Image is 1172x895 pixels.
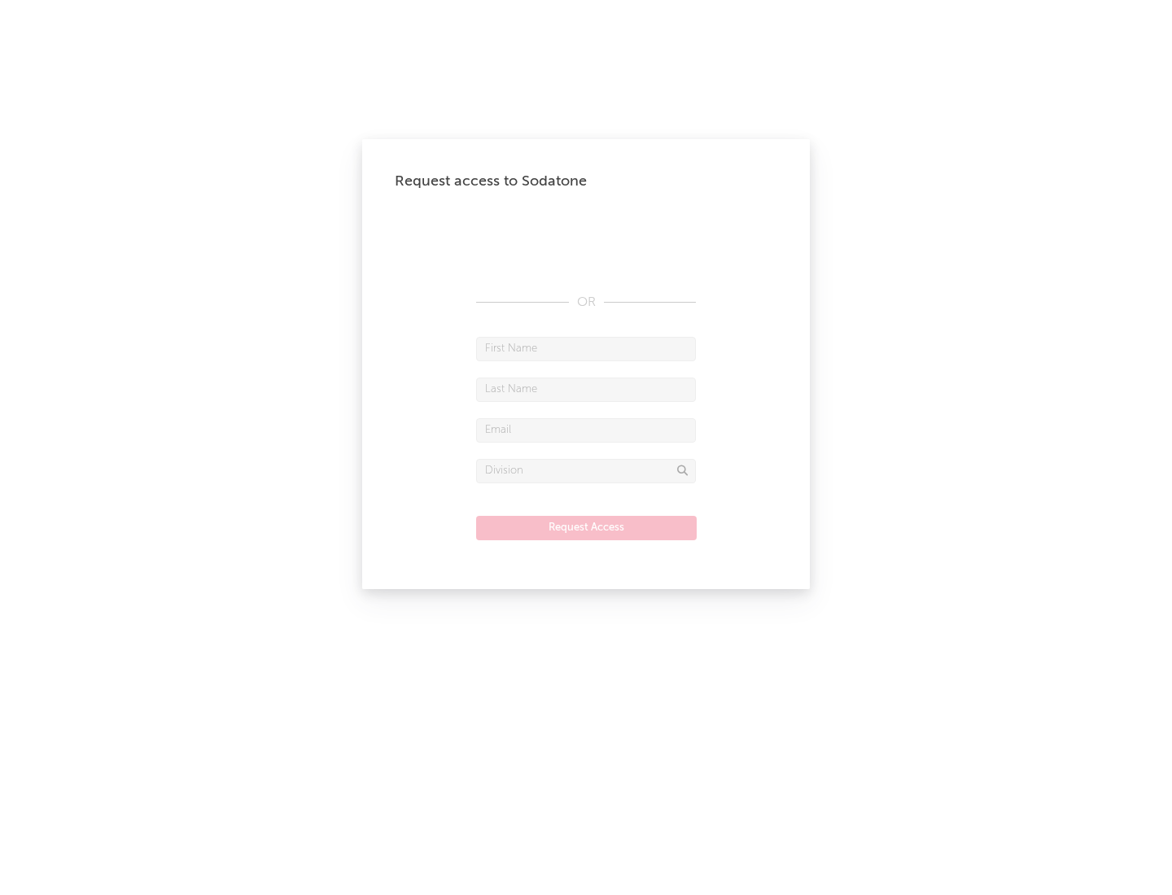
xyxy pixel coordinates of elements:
div: Request access to Sodatone [395,172,777,191]
button: Request Access [476,516,697,540]
input: Division [476,459,696,483]
input: Email [476,418,696,443]
input: First Name [476,337,696,361]
input: Last Name [476,378,696,402]
div: OR [476,293,696,312]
